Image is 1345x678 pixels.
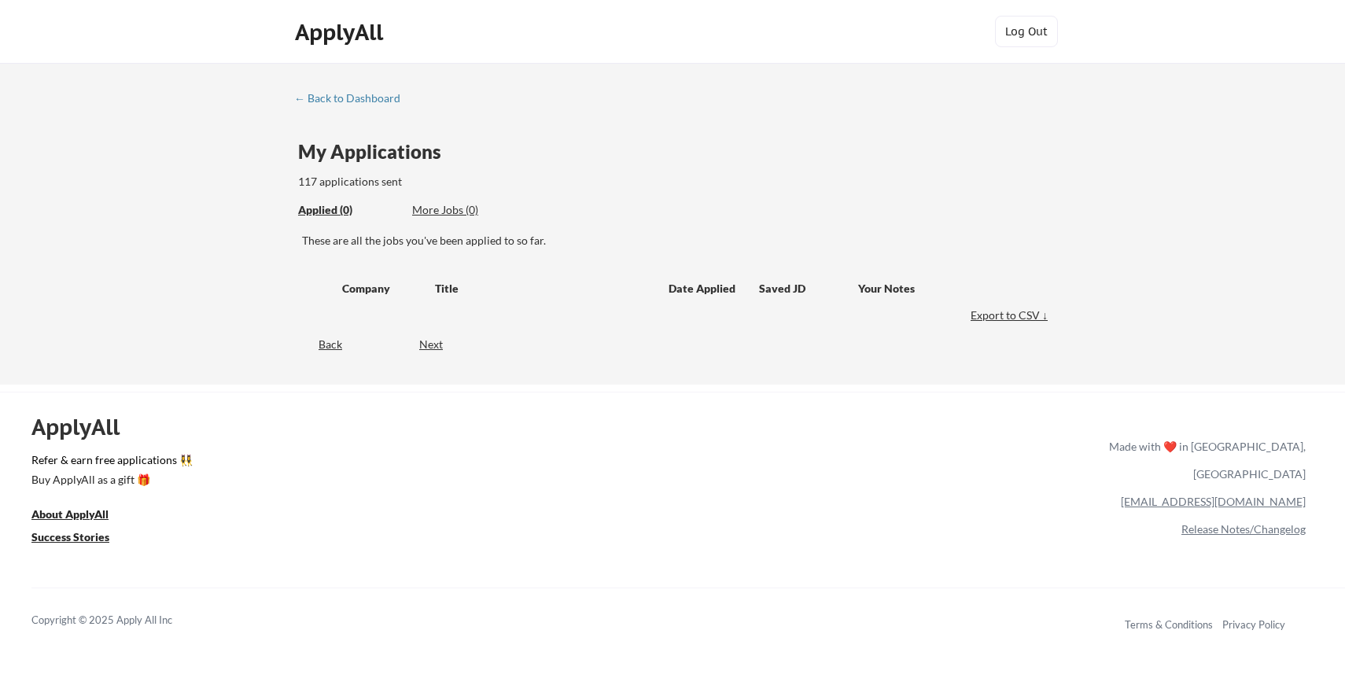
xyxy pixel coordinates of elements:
a: Release Notes/Changelog [1181,522,1306,536]
div: ← Back to Dashboard [294,93,412,104]
a: Terms & Conditions [1125,618,1213,631]
div: Saved JD [759,274,858,302]
div: Your Notes [858,281,1037,297]
a: ← Back to Dashboard [294,92,412,108]
a: [EMAIL_ADDRESS][DOMAIN_NAME] [1121,495,1306,508]
div: Export to CSV ↓ [971,308,1052,323]
div: Applied (0) [298,202,400,218]
div: My Applications [298,142,454,161]
div: More Jobs (0) [412,202,528,218]
div: Back [294,337,342,352]
div: Company [342,281,421,297]
u: Success Stories [31,530,109,544]
a: Success Stories [31,529,131,548]
div: These are job applications we think you'd be a good fit for, but couldn't apply you to automatica... [412,202,528,219]
u: About ApplyAll [31,507,109,521]
div: Made with ❤️ in [GEOGRAPHIC_DATA], [GEOGRAPHIC_DATA] [1103,433,1306,488]
a: Refer & earn free applications 👯‍♀️ [31,455,780,471]
a: Privacy Policy [1222,618,1285,631]
a: About ApplyAll [31,506,131,525]
button: Log Out [995,16,1058,47]
div: Copyright © 2025 Apply All Inc [31,613,212,628]
div: Next [419,337,461,352]
div: ApplyAll [295,19,388,46]
div: Title [435,281,654,297]
div: Date Applied [669,281,738,297]
a: Buy ApplyAll as a gift 🎁 [31,471,189,491]
div: Buy ApplyAll as a gift 🎁 [31,474,189,485]
div: ApplyAll [31,414,138,440]
div: These are all the jobs you've been applied to so far. [302,233,1052,249]
div: 117 applications sent [298,174,602,190]
div: These are all the jobs you've been applied to so far. [298,202,400,219]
